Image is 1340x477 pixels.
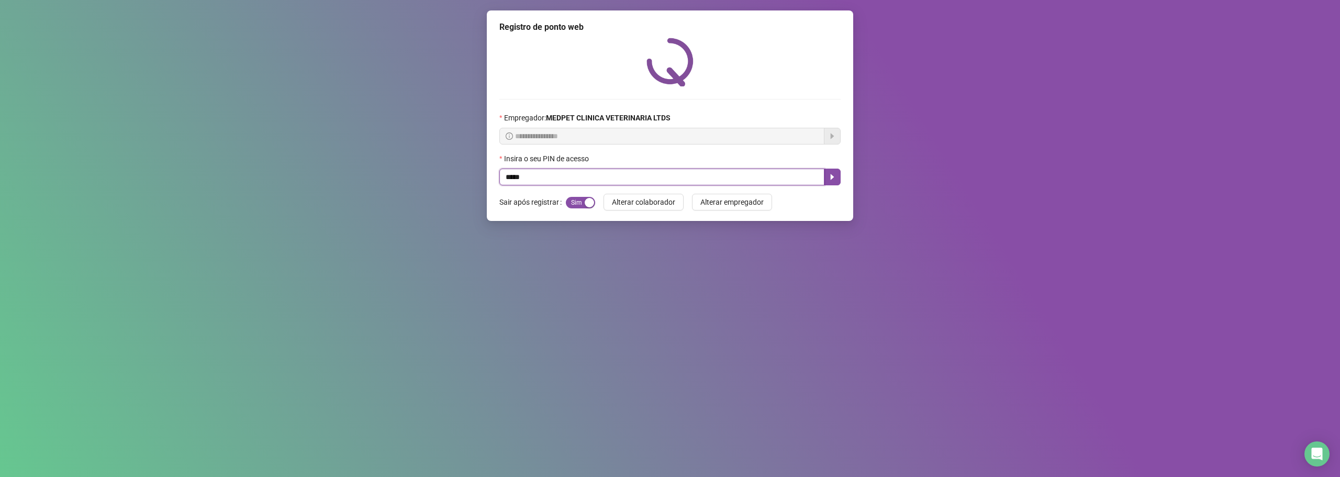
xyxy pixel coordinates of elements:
[499,194,566,210] label: Sair após registrar
[828,173,836,181] span: caret-right
[499,153,596,164] label: Insira o seu PIN de acesso
[499,21,841,34] div: Registro de ponto web
[700,196,764,208] span: Alterar empregador
[612,196,675,208] span: Alterar colaborador
[604,194,684,210] button: Alterar colaborador
[692,194,772,210] button: Alterar empregador
[1304,441,1330,467] div: Open Intercom Messenger
[546,114,671,122] strong: MEDPET CLINICA VETERINARIA LTDS
[504,112,671,124] span: Empregador :
[646,38,694,86] img: QRPoint
[506,132,513,140] span: info-circle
